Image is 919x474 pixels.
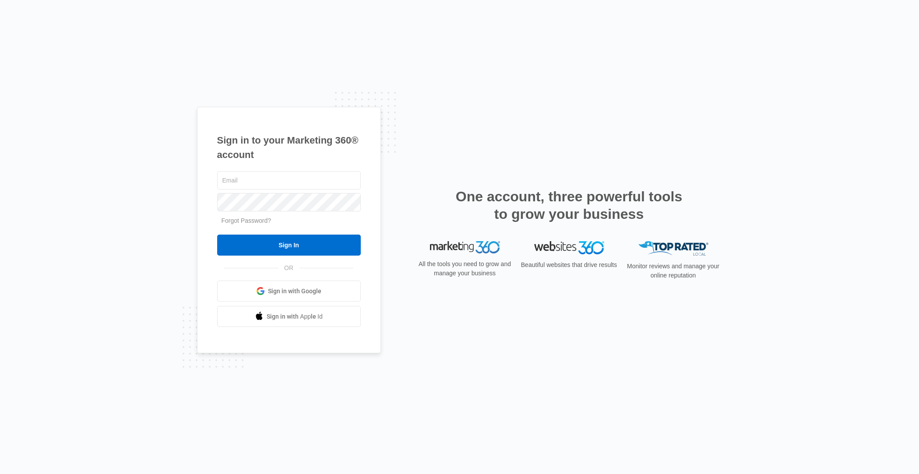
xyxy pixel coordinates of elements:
[268,287,321,296] span: Sign in with Google
[453,188,685,223] h2: One account, three powerful tools to grow your business
[430,241,500,253] img: Marketing 360
[624,262,722,280] p: Monitor reviews and manage your online reputation
[222,217,271,224] a: Forgot Password?
[267,312,323,321] span: Sign in with Apple Id
[217,133,361,162] h1: Sign in to your Marketing 360® account
[534,241,604,254] img: Websites 360
[217,171,361,190] input: Email
[217,281,361,302] a: Sign in with Google
[278,263,299,273] span: OR
[638,241,708,256] img: Top Rated Local
[416,260,514,278] p: All the tools you need to grow and manage your business
[217,235,361,256] input: Sign In
[520,260,618,270] p: Beautiful websites that drive results
[217,306,361,327] a: Sign in with Apple Id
